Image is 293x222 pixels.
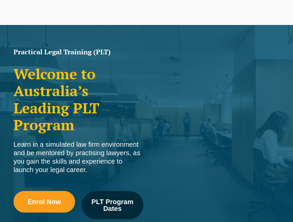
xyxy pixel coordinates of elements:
a: PLT Program Dates [82,191,143,219]
a: Enrol Now [14,191,75,213]
h1: Practical Legal Training (PLT) [14,49,143,55]
span: Enrol Now [27,198,61,205]
span: PLT Program Dates [87,198,139,212]
div: Learn in a simulated law firm environment and be mentored by practising lawyers, as you gain the ... [14,140,143,174]
h2: Welcome to Australia’s Leading PLT Program [14,65,143,134]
